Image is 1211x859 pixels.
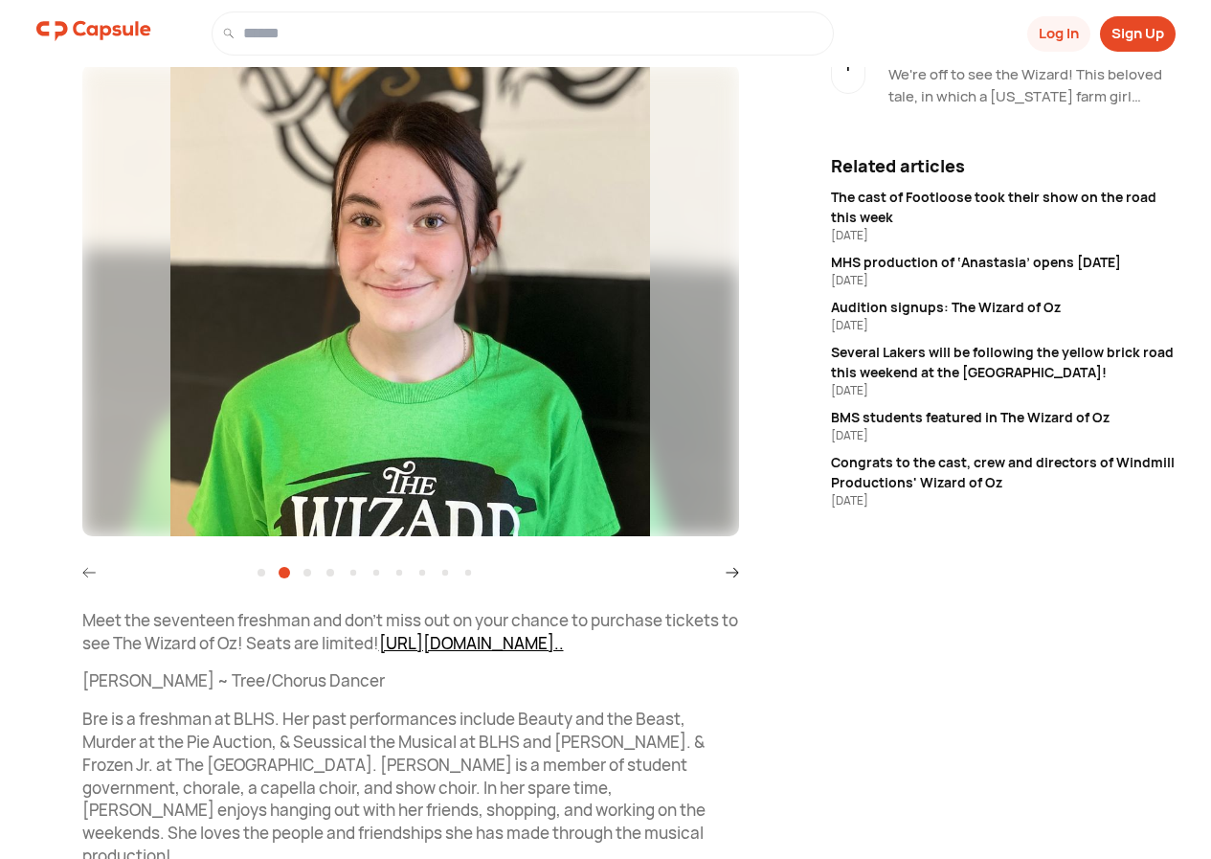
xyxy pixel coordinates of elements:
div: [DATE] [831,382,1176,399]
div: [DATE] [831,317,1176,334]
div: We're off to see the Wizard! This beloved tale, in which a [US_STATE] farm girl travels over the ... [888,64,1176,107]
div: Audition signups: The Wizard of Oz [831,297,1176,317]
p: Meet the seventeen freshman and don't miss out on your chance to purchase tickets to see The Wiza... [82,609,739,655]
button: Log In [1027,16,1090,52]
div: [DATE] [831,492,1176,509]
img: logo [36,11,151,50]
div: MHS production of ‘Anastasia’ opens [DATE] [831,252,1176,272]
div: BMS students featured in The Wizard of Oz [831,407,1176,427]
img: resizeImage [82,64,739,536]
p: [PERSON_NAME] ~ Tree/Chorus Dancer [82,669,739,692]
div: Congrats to the cast, crew and directors of Windmill Productions' Wizard of Oz [831,452,1176,492]
div: Related articles [831,153,1176,179]
a: [URL][DOMAIN_NAME].. [379,632,564,654]
div: The cast of Footloose took their show on the road this week [831,187,1176,227]
div: [DATE] [831,227,1176,244]
div: [DATE] [831,272,1176,289]
div: [DATE] [831,427,1176,444]
button: Sign Up [1100,16,1176,52]
a: logo [36,11,151,56]
div: Several Lakers will be following the yellow brick road this weekend at the [GEOGRAPHIC_DATA]! [831,342,1176,382]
